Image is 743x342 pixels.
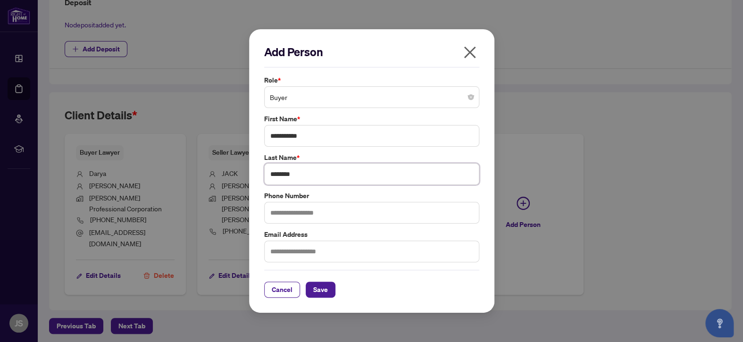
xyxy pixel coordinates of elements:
span: close-circle [468,94,474,100]
span: Save [313,282,328,297]
button: Open asap [705,309,734,337]
label: Role [264,75,479,85]
label: Last Name [264,152,479,163]
label: Email Address [264,229,479,240]
button: Save [306,282,335,298]
span: Cancel [272,282,292,297]
button: Cancel [264,282,300,298]
label: First Name [264,114,479,124]
h2: Add Person [264,44,479,59]
span: Buyer [270,88,474,106]
span: close [462,45,477,60]
label: Phone Number [264,191,479,201]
